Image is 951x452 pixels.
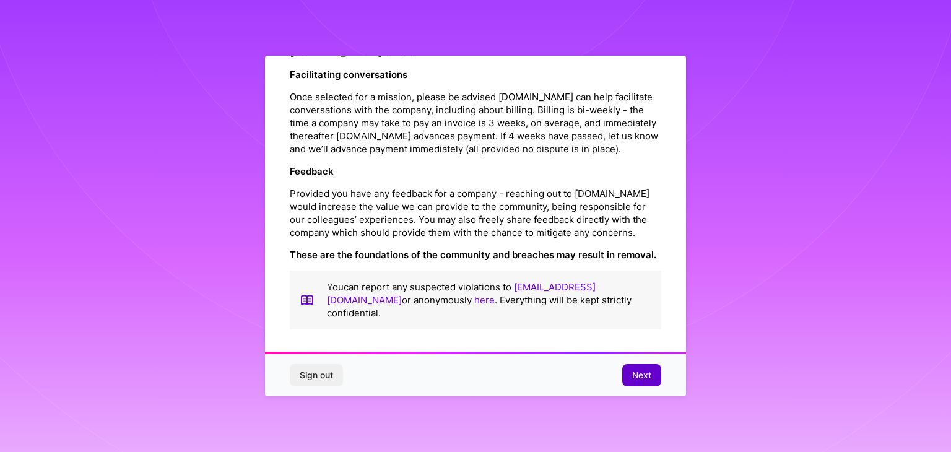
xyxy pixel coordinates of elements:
[327,280,651,319] p: You can report any suspected violations to or anonymously . Everything will be kept strictly conf...
[290,69,407,80] strong: Facilitating conversations
[622,364,661,386] button: Next
[290,165,334,177] strong: Feedback
[300,369,333,381] span: Sign out
[290,187,661,239] p: Provided you have any feedback for a company - reaching out to [DOMAIN_NAME] would increase the v...
[290,249,656,261] strong: These are the foundations of the community and breaches may result in removal.
[300,280,315,319] img: book icon
[327,281,596,306] a: [EMAIL_ADDRESS][DOMAIN_NAME]
[474,294,495,306] a: here
[290,364,343,386] button: Sign out
[290,90,661,155] p: Once selected for a mission, please be advised [DOMAIN_NAME] can help facilitate conversations wi...
[632,369,651,381] span: Next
